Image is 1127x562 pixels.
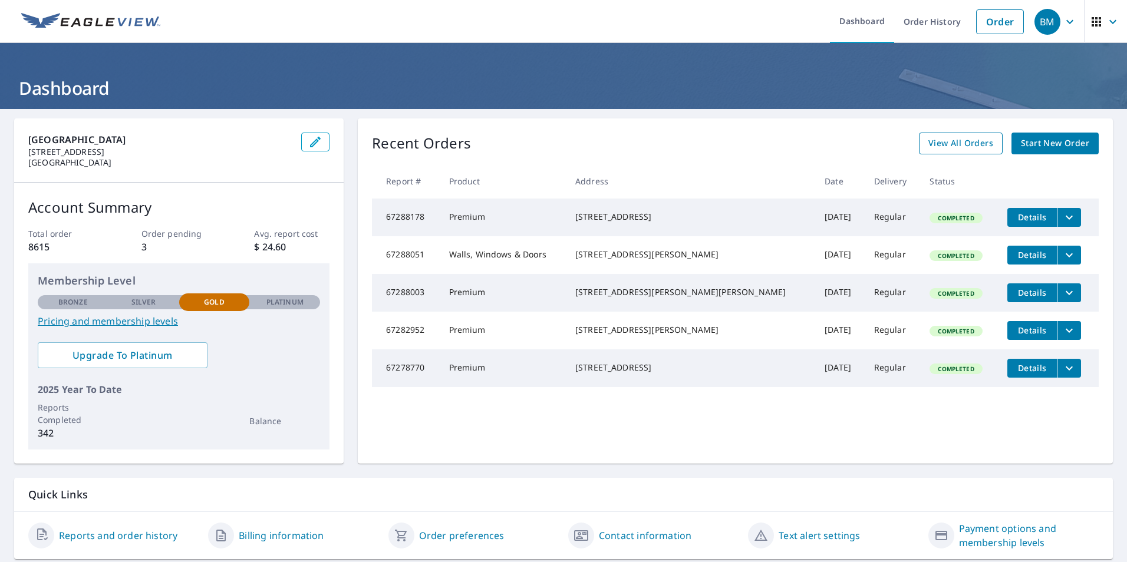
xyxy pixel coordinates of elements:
[865,164,921,199] th: Delivery
[38,426,108,440] p: 342
[599,528,691,543] a: Contact information
[575,249,806,260] div: [STREET_ADDRESS][PERSON_NAME]
[1014,249,1050,260] span: Details
[1057,246,1081,265] button: filesDropdownBtn-67288051
[1021,136,1089,151] span: Start New Order
[440,236,566,274] td: Walls, Windows & Doors
[920,164,998,199] th: Status
[1057,321,1081,340] button: filesDropdownBtn-67282952
[865,312,921,349] td: Regular
[254,240,329,254] p: $ 24.60
[141,227,217,240] p: Order pending
[1014,325,1050,336] span: Details
[440,274,566,312] td: Premium
[931,327,981,335] span: Completed
[204,297,224,308] p: Gold
[59,528,177,543] a: Reports and order history
[28,240,104,254] p: 8615
[919,133,1003,154] a: View All Orders
[1007,321,1057,340] button: detailsBtn-67282952
[815,236,865,274] td: [DATE]
[575,286,806,298] div: [STREET_ADDRESS][PERSON_NAME][PERSON_NAME]
[28,133,292,147] p: [GEOGRAPHIC_DATA]
[38,342,207,368] a: Upgrade To Platinum
[575,211,806,223] div: [STREET_ADDRESS]
[815,349,865,387] td: [DATE]
[266,297,304,308] p: Platinum
[815,274,865,312] td: [DATE]
[1034,9,1060,35] div: BM
[28,487,1099,502] p: Quick Links
[815,199,865,236] td: [DATE]
[779,528,860,543] a: Text alert settings
[575,324,806,336] div: [STREET_ADDRESS][PERSON_NAME]
[372,349,439,387] td: 67278770
[931,214,981,222] span: Completed
[865,199,921,236] td: Regular
[14,76,1113,100] h1: Dashboard
[372,133,471,154] p: Recent Orders
[1011,133,1099,154] a: Start New Order
[58,297,88,308] p: Bronze
[38,273,320,289] p: Membership Level
[440,312,566,349] td: Premium
[440,199,566,236] td: Premium
[931,252,981,260] span: Completed
[865,349,921,387] td: Regular
[38,382,320,396] p: 2025 Year To Date
[575,362,806,373] div: [STREET_ADDRESS]
[131,297,156,308] p: Silver
[239,528,324,543] a: Billing information
[372,274,439,312] td: 67288003
[1014,287,1050,298] span: Details
[931,365,981,373] span: Completed
[815,312,865,349] td: [DATE]
[47,349,198,362] span: Upgrade To Platinum
[959,521,1099,550] a: Payment options and membership levels
[815,164,865,199] th: Date
[254,227,329,240] p: Avg. report cost
[928,136,993,151] span: View All Orders
[372,164,439,199] th: Report #
[976,9,1024,34] a: Order
[249,415,320,427] p: Balance
[1007,283,1057,302] button: detailsBtn-67288003
[1057,208,1081,227] button: filesDropdownBtn-67288178
[372,236,439,274] td: 67288051
[419,528,505,543] a: Order preferences
[372,199,439,236] td: 67288178
[1057,359,1081,378] button: filesDropdownBtn-67278770
[38,314,320,328] a: Pricing and membership levels
[38,401,108,426] p: Reports Completed
[1057,283,1081,302] button: filesDropdownBtn-67288003
[28,157,292,168] p: [GEOGRAPHIC_DATA]
[372,312,439,349] td: 67282952
[141,240,217,254] p: 3
[1007,359,1057,378] button: detailsBtn-67278770
[440,164,566,199] th: Product
[566,164,815,199] th: Address
[931,289,981,297] span: Completed
[440,349,566,387] td: Premium
[865,236,921,274] td: Regular
[28,227,104,240] p: Total order
[21,13,160,31] img: EV Logo
[28,197,329,218] p: Account Summary
[1014,211,1050,223] span: Details
[28,147,292,157] p: [STREET_ADDRESS]
[1007,246,1057,265] button: detailsBtn-67288051
[1014,362,1050,373] span: Details
[865,274,921,312] td: Regular
[1007,208,1057,227] button: detailsBtn-67288178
